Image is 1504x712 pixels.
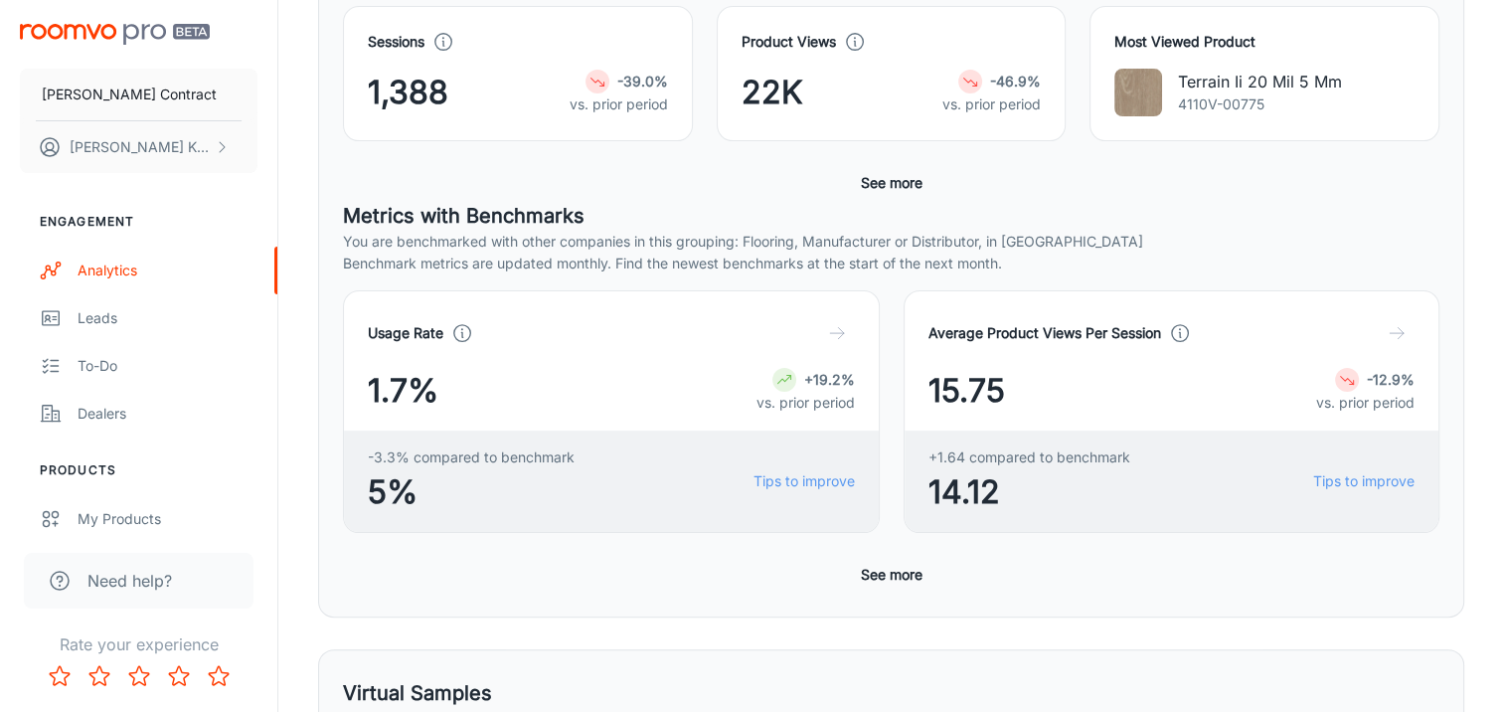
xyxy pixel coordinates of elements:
[20,24,210,45] img: Roomvo PRO Beta
[70,136,210,158] p: [PERSON_NAME] Kagwisa
[853,165,930,201] button: See more
[78,508,257,530] div: My Products
[16,632,261,656] p: Rate your experience
[990,73,1041,89] strong: -46.9%
[343,201,1439,231] h5: Metrics with Benchmarks
[942,93,1041,115] p: vs. prior period
[570,93,668,115] p: vs. prior period
[368,367,438,415] span: 1.7%
[119,656,159,696] button: Rate 3 star
[1313,470,1415,492] a: Tips to improve
[78,307,257,329] div: Leads
[756,392,855,414] p: vs. prior period
[78,260,257,281] div: Analytics
[617,73,668,89] strong: -39.0%
[1114,31,1415,53] h4: Most Viewed Product
[343,678,492,708] h5: Virtual Samples
[80,656,119,696] button: Rate 2 star
[78,355,257,377] div: To-do
[40,656,80,696] button: Rate 1 star
[87,569,172,593] span: Need help?
[343,253,1439,274] p: Benchmark metrics are updated monthly. Find the newest benchmarks at the start of the next month.
[20,69,257,120] button: [PERSON_NAME] Contract
[343,231,1439,253] p: You are benchmarked with other companies in this grouping: Flooring, Manufacturer or Distributor,...
[368,468,575,516] span: 5%
[20,121,257,173] button: [PERSON_NAME] Kagwisa
[368,69,448,116] span: 1,388
[928,322,1161,344] h4: Average Product Views Per Session
[742,31,836,53] h4: Product Views
[742,69,803,116] span: 22K
[928,446,1130,468] span: +1.64 compared to benchmark
[199,656,239,696] button: Rate 5 star
[1178,70,1342,93] p: Terrain Ii 20 Mil 5 Mm
[1316,392,1415,414] p: vs. prior period
[1178,93,1342,115] p: 4110V-00775
[368,31,424,53] h4: Sessions
[368,446,575,468] span: -3.3% compared to benchmark
[804,371,855,388] strong: +19.2%
[753,470,855,492] a: Tips to improve
[1114,69,1162,116] img: Terrain Ii 20 Mil 5 Mm
[1367,371,1415,388] strong: -12.9%
[928,468,1130,516] span: 14.12
[159,656,199,696] button: Rate 4 star
[853,557,930,593] button: See more
[368,322,443,344] h4: Usage Rate
[928,367,1005,415] span: 15.75
[78,403,257,425] div: Dealers
[42,84,217,105] p: [PERSON_NAME] Contract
